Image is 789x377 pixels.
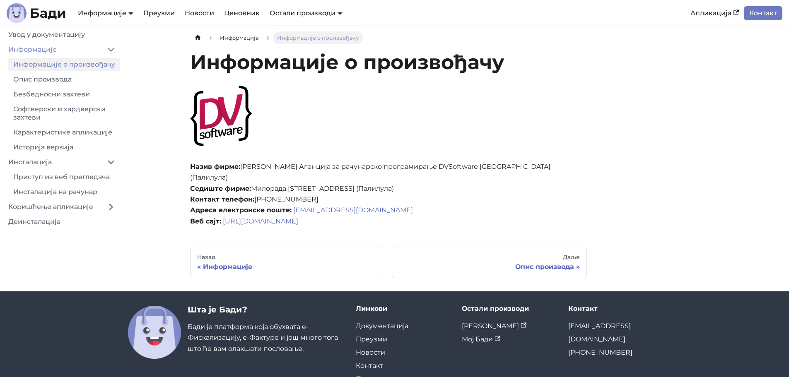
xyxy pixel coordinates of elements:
[399,263,580,271] div: Опис производа
[216,31,263,44] a: Информације
[7,3,27,23] img: Лого
[8,126,120,139] a: Карактеристике апликације
[102,156,120,169] button: Collapse sidebar category 'Инсталација'
[8,185,120,199] a: Инсталација на рачунар
[685,6,744,20] a: Апликација
[356,305,449,313] div: Линкови
[188,305,343,359] div: Бади је платформа која обухвата е-Фискализацију, е-Фактуре и још много тога што ће вам олакшати п...
[356,322,408,330] a: Документација
[8,58,120,71] a: Информације о произвођачу
[190,206,292,214] strong: Адреса електронске поште:
[8,73,120,86] a: Опис производа
[190,195,254,203] strong: Контакт телефон:
[8,141,120,154] a: Историја верзија
[3,215,120,228] a: Деинсталација
[273,31,363,44] span: Информације о произвођачу
[392,247,587,278] a: ДаљеОпис производа
[190,185,251,192] strong: Седиште фирме:
[30,7,66,20] b: Бади
[3,43,102,56] a: Информације
[220,35,259,41] span: Информације
[356,335,387,343] a: Преузми
[744,6,782,20] a: Контакт
[8,170,120,184] a: Приступ из веб прегледача
[3,28,120,41] a: Увод у документацију
[3,156,102,169] a: Инсталација
[138,6,180,20] a: Преузми
[270,9,343,17] a: Остали производи
[190,161,587,227] p: [PERSON_NAME] Агенција за рачунарско програмирање DVSoftware [GEOGRAPHIC_DATA] (Палилула) Милорад...
[399,254,580,261] div: Даље
[102,43,120,56] button: Collapse sidebar category 'Информације'
[190,50,587,74] h1: Информације о произвођачу
[568,305,661,313] div: Контакт
[8,88,120,101] a: Безбедносни захтеви
[190,31,587,44] nav: Breadcrumbs
[293,206,413,214] a: [EMAIL_ADDRESS][DOMAIN_NAME]
[102,200,120,214] button: Expand sidebar category 'Коришћење апликације'
[180,6,219,20] a: Новости
[8,103,120,124] a: Софтверски и хардверски захтеви
[568,322,631,343] a: [EMAIL_ADDRESS][DOMAIN_NAME]
[78,9,133,17] a: Информације
[190,163,240,170] strong: Назив фирме:
[188,305,343,315] h3: Шта је Бади?
[356,348,385,356] a: Новости
[190,247,385,278] a: НазадИнформације
[219,6,265,20] a: Ценовник
[128,306,181,359] img: Бади
[190,31,206,44] a: Home page
[197,254,378,261] div: Назад
[7,3,66,23] a: ЛогоБади
[197,263,378,271] div: Информације
[190,217,221,225] strong: Веб сајт:
[462,322,526,330] a: [PERSON_NAME]
[3,200,102,214] a: Коришћење апликације
[462,305,555,313] div: Остали производи
[223,217,298,225] a: [URL][DOMAIN_NAME]
[356,362,383,370] a: Контакт
[568,348,632,356] a: [PHONE_NUMBER]
[462,335,500,343] a: Мој Бади
[190,85,252,147] img: logo.png
[190,247,587,278] nav: странице докумената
